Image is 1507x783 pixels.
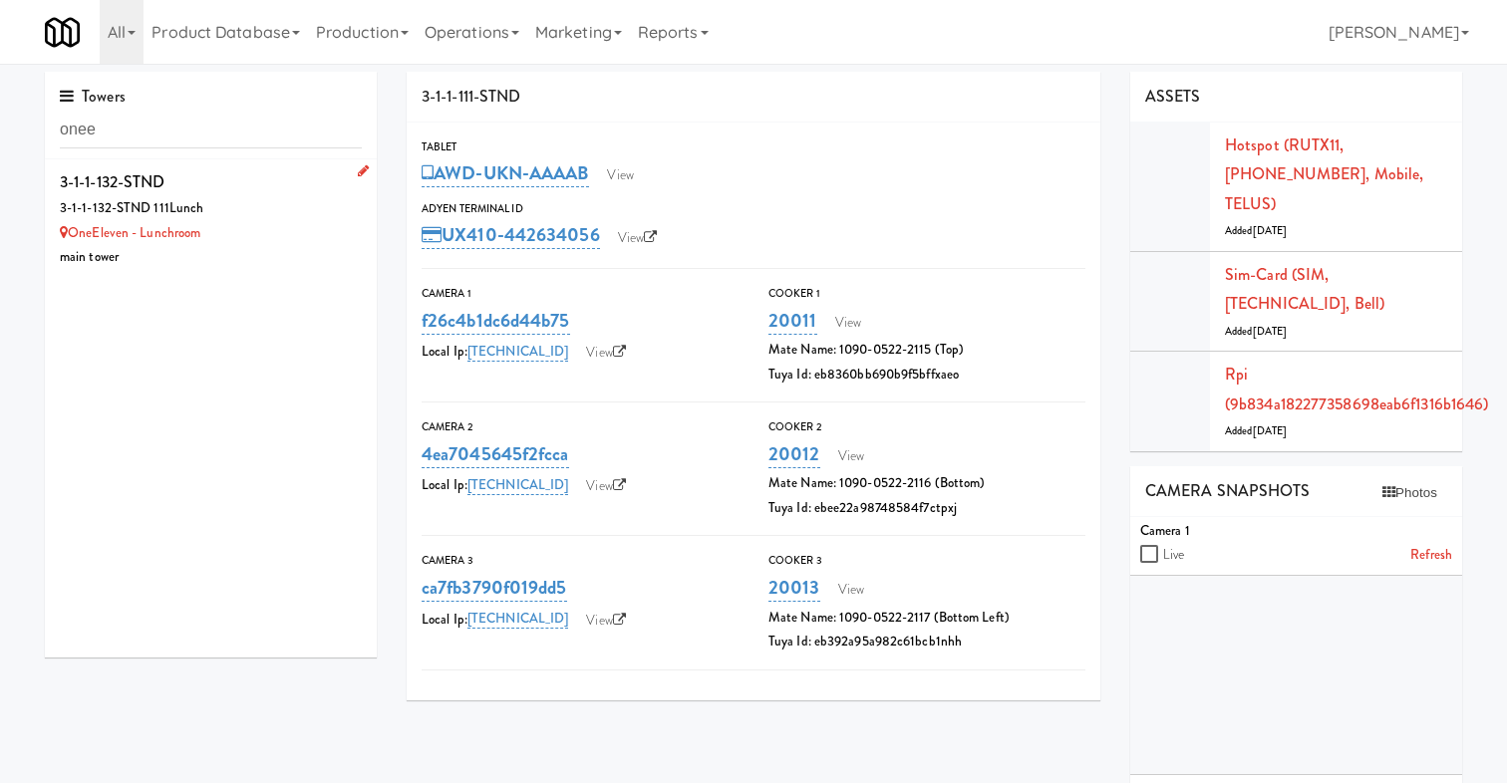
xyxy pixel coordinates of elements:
a: [TECHNICAL_ID] [467,609,568,629]
a: View [576,471,636,501]
a: ca7fb3790f019dd5 [422,574,567,602]
a: 20013 [768,574,820,602]
div: Mate Name: 1090-0522-2117 (Bottom Left) [768,606,1085,631]
a: Refresh [1410,543,1452,568]
div: Local Ip: [422,338,739,368]
a: View [828,575,874,605]
a: AWD-UKN-AAAAB [422,159,589,187]
label: Live [1163,543,1184,568]
a: View [597,160,643,190]
span: [DATE] [1253,324,1288,339]
a: [TECHNICAL_ID] [467,342,568,362]
span: ASSETS [1145,85,1201,108]
div: Cooker 3 [768,551,1085,571]
span: Towers [60,85,126,108]
a: View [576,338,636,368]
input: Search towers [60,112,362,148]
a: Rpi (9b834a182277358698eab6f1316b1646) [1225,363,1488,415]
div: Mate Name: 1090-0522-2115 (Top) [768,338,1085,363]
div: Camera 3 [422,551,739,571]
div: 3-1-1-132-STND [60,167,362,197]
a: View [828,441,874,471]
a: UX410-442634056 [422,221,600,249]
div: Camera 2 [422,417,739,437]
img: Micromart [45,15,80,50]
a: View [608,223,668,253]
a: f26c4b1dc6d44b75 [422,307,570,335]
div: Camera 1 [1140,519,1452,544]
div: Local Ip: [422,471,739,501]
div: Tablet [422,137,1085,157]
a: Sim-card (SIM, [TECHNICAL_ID], Bell) [1225,263,1384,316]
div: Cooker 2 [768,417,1085,437]
div: Local Ip: [422,606,739,636]
div: Cooker 1 [768,284,1085,304]
a: [TECHNICAL_ID] [467,475,568,495]
div: Adyen Terminal Id [422,199,1085,219]
span: Added [1225,223,1287,238]
div: 3-1-1-111-STND [407,72,1100,123]
div: Tuya Id: ebee22a98748584f7ctpxj [768,496,1085,521]
div: Tuya Id: eb8360bb690b9f5bffxaeo [768,363,1085,388]
div: 3-1-1-132-STND 111Lunch [60,196,362,221]
span: Added [1225,324,1287,339]
button: Photos [1372,478,1447,508]
a: 20011 [768,307,817,335]
a: 20012 [768,440,820,468]
div: Tuya Id: eb392a95a982c61bcb1nhh [768,630,1085,654]
a: Hotspot (RUTX11, [PHONE_NUMBER], Mobile, TELUS) [1225,133,1423,215]
a: 4ea7045645f2fcca [422,440,569,468]
div: main tower [60,245,362,270]
span: CAMERA SNAPSHOTS [1145,479,1311,502]
div: Camera 1 [422,284,739,304]
a: View [576,606,636,636]
div: Mate Name: 1090-0522-2116 (Bottom) [768,471,1085,496]
span: Added [1225,423,1287,438]
li: 3-1-1-132-STND3-1-1-132-STND 111Lunch OneEleven - Lunchroommain tower [45,159,377,278]
a: OneEleven - Lunchroom [60,223,200,242]
span: [DATE] [1253,223,1288,238]
span: [DATE] [1253,423,1288,438]
a: View [825,308,871,338]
